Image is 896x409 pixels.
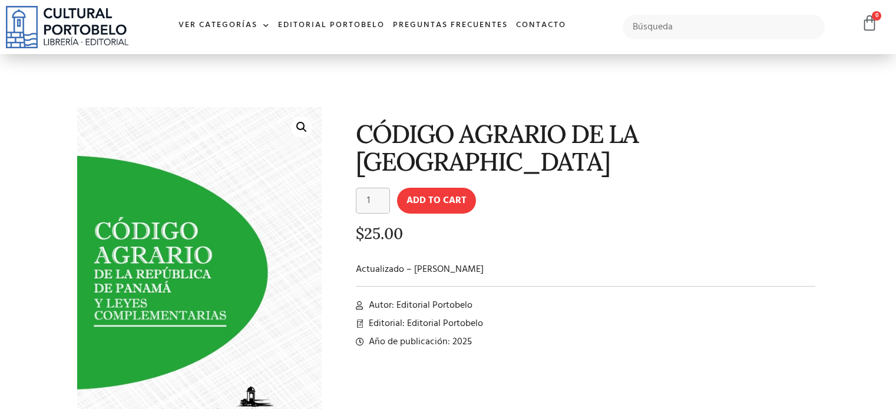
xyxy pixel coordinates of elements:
span: 0 [872,11,881,21]
h1: CÓDIGO AGRARIO DE LA [GEOGRAPHIC_DATA] [356,120,816,176]
span: Autor: Editorial Portobelo [366,298,472,312]
a: Ver Categorías [174,13,274,38]
input: Product quantity [356,188,390,214]
p: Actualizado – [PERSON_NAME] [356,262,816,277]
input: Búsqueda [623,15,825,39]
span: $ [356,224,364,243]
a: 0 [861,15,878,32]
a: Preguntas frecuentes [389,13,512,38]
span: Año de publicación: 2025 [366,335,472,349]
button: Add to cart [397,188,476,214]
span: Editorial: Editorial Portobelo [366,317,483,331]
a: Editorial Portobelo [274,13,389,38]
bdi: 25.00 [356,224,403,243]
a: Contacto [512,13,570,38]
a: 🔍 [291,117,312,138]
